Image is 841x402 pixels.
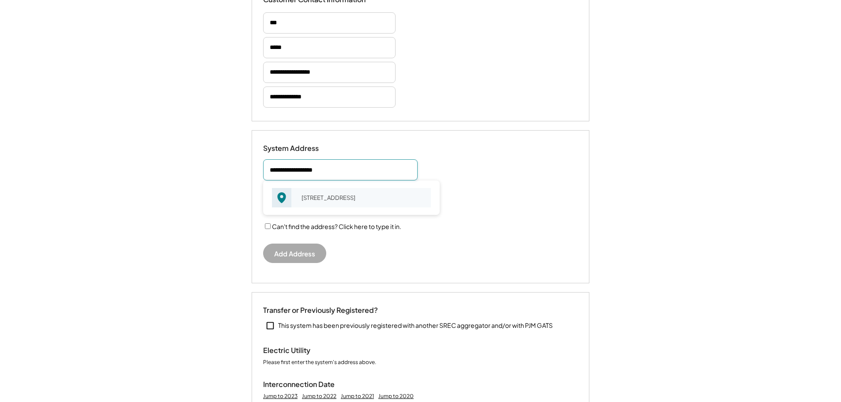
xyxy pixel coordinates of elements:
div: System Address [263,144,351,153]
div: Jump to 2020 [378,393,414,400]
label: Can't find the address? Click here to type it in. [272,222,401,230]
div: Interconnection Date [263,380,351,389]
div: Jump to 2023 [263,393,298,400]
div: [STREET_ADDRESS] [296,192,431,204]
div: Please first enter the system's address above. [263,359,376,367]
div: Jump to 2022 [302,393,336,400]
button: Add Address [263,244,326,263]
div: This system has been previously registered with another SREC aggregator and/or with PJM GATS [278,321,553,330]
div: Electric Utility [263,346,351,355]
div: Transfer or Previously Registered? [263,306,378,315]
div: Jump to 2021 [341,393,374,400]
